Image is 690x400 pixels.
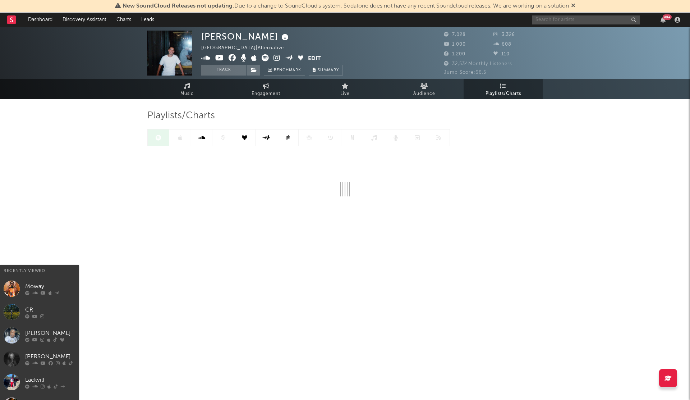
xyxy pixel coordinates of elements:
[57,13,111,27] a: Discovery Assistant
[201,44,292,53] div: [GEOGRAPHIC_DATA] | Alternative
[201,65,246,76] button: Track
[661,17,666,23] button: 99+
[123,3,569,9] span: : Due to a change to SoundCloud's system, Sodatone does not have any recent Soundcloud releases. ...
[25,376,75,385] div: Lackvill
[444,42,466,47] span: 1,000
[493,42,511,47] span: 608
[340,90,350,98] span: Live
[444,52,465,56] span: 1,200
[486,90,521,98] span: Playlists/Charts
[413,90,435,98] span: Audience
[385,79,464,99] a: Audience
[25,306,75,314] div: CR
[4,267,75,275] div: Recently Viewed
[444,62,512,66] span: 32,534 Monthly Listeners
[464,79,543,99] a: Playlists/Charts
[318,68,339,72] span: Summary
[252,90,280,98] span: Engagement
[226,79,305,99] a: Engagement
[444,70,486,75] span: Jump Score: 66.5
[180,90,194,98] span: Music
[274,66,301,75] span: Benchmark
[147,112,215,120] span: Playlists/Charts
[23,13,57,27] a: Dashboard
[444,32,466,37] span: 7,028
[25,353,75,361] div: [PERSON_NAME]
[493,52,510,56] span: 110
[136,13,159,27] a: Leads
[308,54,321,63] button: Edit
[571,3,575,9] span: Dismiss
[123,3,233,9] span: New SoundCloud Releases not updating
[309,65,343,76] button: Summary
[493,32,515,37] span: 3,326
[663,14,672,20] div: 99 +
[305,79,385,99] a: Live
[147,79,226,99] a: Music
[25,282,75,291] div: Moway
[264,65,305,76] a: Benchmark
[532,15,640,24] input: Search for artists
[25,329,75,338] div: [PERSON_NAME]
[111,13,136,27] a: Charts
[201,31,290,42] div: [PERSON_NAME]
